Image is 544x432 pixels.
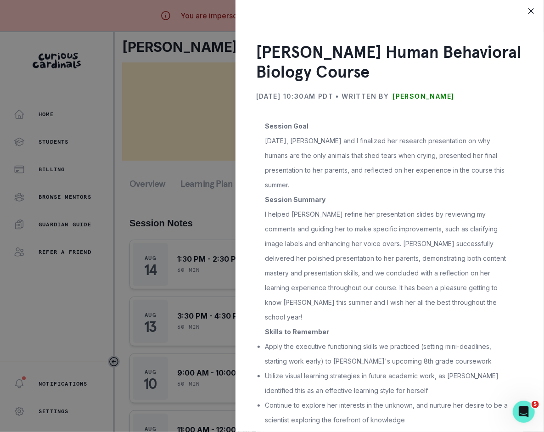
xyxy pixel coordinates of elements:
strong: Skills to Remember [265,328,329,336]
p: [DATE], [PERSON_NAME] and I finalized her research presentation on why humans are the only animal... [265,134,515,192]
p: Apply the executive functioning skills we practiced (setting mini-deadlines, starting work early)... [265,339,515,369]
p: I helped [PERSON_NAME] refine her presentation slides by reviewing my comments and guiding her to... [265,207,515,325]
p: Continue to explore her interests in the unknown, and nurture her desire to be a scientist explor... [265,398,515,427]
p: [PERSON_NAME] [393,89,454,104]
h3: [PERSON_NAME] Human Behavioral Biology Course [256,42,523,82]
iframe: Intercom live chat [513,401,535,423]
p: [DATE] 10:30AM PDT • Written by [256,89,389,104]
strong: Session Summary [265,196,325,203]
button: Close [524,4,538,18]
strong: Session Goal [265,122,308,130]
span: 5 [532,401,539,408]
p: Utilize visual learning strategies in future academic work, as [PERSON_NAME] identified this as a... [265,369,515,398]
